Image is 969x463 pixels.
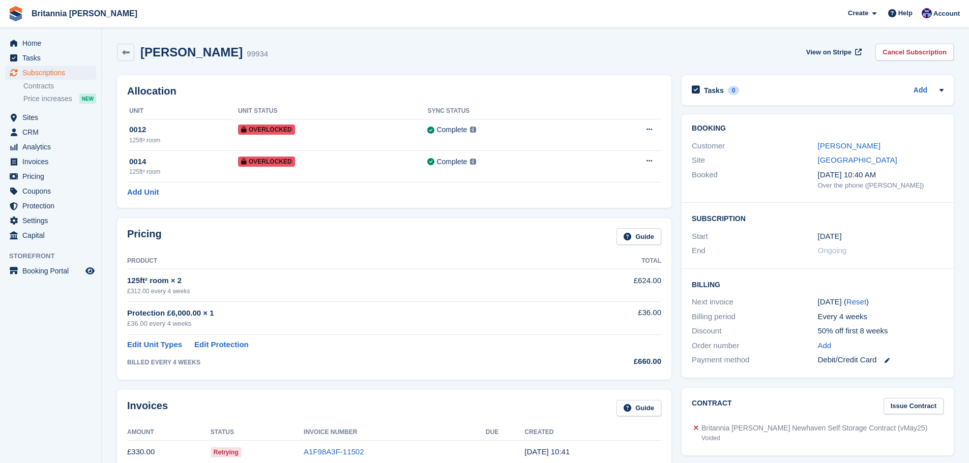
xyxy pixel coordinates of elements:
[692,169,817,191] div: Booked
[436,125,467,135] div: Complete
[22,213,83,228] span: Settings
[22,51,83,65] span: Tasks
[22,110,83,125] span: Sites
[129,167,238,176] div: 125ft² room
[22,36,83,50] span: Home
[211,447,242,457] span: Retrying
[140,45,243,59] h2: [PERSON_NAME]
[127,400,168,417] h2: Invoices
[22,155,83,169] span: Invoices
[806,47,851,57] span: View on Stripe
[129,136,238,145] div: 125ft² room
[129,156,238,168] div: 0014
[875,44,954,60] a: Cancel Subscription
[22,169,83,183] span: Pricing
[728,86,740,95] div: 0
[127,307,563,319] div: Protection £6,000.00 × 1
[23,94,72,104] span: Price increases
[211,424,304,441] th: Status
[127,85,661,97] h2: Allocation
[692,354,817,366] div: Payment method
[5,213,96,228] a: menu
[127,275,563,287] div: 125ft² room × 2
[22,184,83,198] span: Coupons
[5,51,96,65] a: menu
[818,296,944,308] div: [DATE] ( )
[524,447,570,456] time: 2025-09-02 09:41:05 UTC
[701,434,927,443] div: Voided
[818,354,944,366] div: Debit/Credit Card
[5,228,96,242] a: menu
[22,264,83,278] span: Booking Portal
[247,48,268,60] div: 99934
[127,319,563,329] div: £36.00 every 4 weeks
[563,301,661,334] td: £36.00
[818,311,944,323] div: Every 4 weeks
[818,169,944,181] div: [DATE] 10:40 AM
[818,180,944,191] div: Over the phone ([PERSON_NAME])
[692,325,817,337] div: Discount
[933,9,960,19] span: Account
[5,184,96,198] a: menu
[127,228,162,245] h2: Pricing
[922,8,932,18] img: Becca Clark
[692,231,817,242] div: Start
[898,8,913,18] span: Help
[22,228,83,242] span: Capital
[127,187,159,198] a: Add Unit
[5,140,96,154] a: menu
[818,340,832,352] a: Add
[692,296,817,308] div: Next invoice
[23,93,96,104] a: Price increases NEW
[692,155,817,166] div: Site
[22,140,83,154] span: Analytics
[470,127,476,133] img: icon-info-grey-7440780725fd019a000dd9b08b2336e03edf1995a4989e88bcd33f0948082b44.svg
[8,6,23,21] img: stora-icon-8386f47178a22dfd0bd8f6a31ec36ba5ce8667c1dd55bd0f319d3a0aa187defe.svg
[5,155,96,169] a: menu
[127,287,563,296] div: £312.00 every 4 weeks
[818,141,880,150] a: [PERSON_NAME]
[692,140,817,152] div: Customer
[818,325,944,337] div: 50% off first 8 weeks
[238,103,427,119] th: Unit Status
[616,228,661,245] a: Guide
[914,85,927,97] a: Add
[127,358,563,367] div: BILLED EVERY 4 WEEKS
[129,124,238,136] div: 0012
[27,5,141,22] a: Britannia [PERSON_NAME]
[5,66,96,80] a: menu
[238,157,295,167] span: Overlocked
[692,340,817,352] div: Order number
[79,94,96,104] div: NEW
[818,246,847,255] span: Ongoing
[692,125,944,133] h2: Booking
[692,245,817,257] div: End
[818,231,842,242] time: 2025-08-04 23:00:00 UTC
[23,81,96,91] a: Contracts
[436,157,467,167] div: Complete
[802,44,864,60] a: View on Stripe
[704,86,724,95] h2: Tasks
[692,311,817,323] div: Billing period
[884,398,944,415] a: Issue Contract
[846,297,866,306] a: Reset
[22,66,83,80] span: Subscriptions
[563,269,661,301] td: £624.00
[127,253,563,269] th: Product
[238,125,295,135] span: Overlocked
[304,424,486,441] th: Invoice Number
[22,125,83,139] span: CRM
[5,110,96,125] a: menu
[486,424,525,441] th: Due
[692,279,944,289] h2: Billing
[701,423,927,434] div: Britannia [PERSON_NAME] Newhaven Self Storage Contract (vMay25)
[127,424,211,441] th: Amount
[5,264,96,278] a: menu
[304,447,364,456] a: A1F98A3F-11502
[563,253,661,269] th: Total
[427,103,590,119] th: Sync Status
[524,424,661,441] th: Created
[848,8,868,18] span: Create
[9,251,101,261] span: Storefront
[5,199,96,213] a: menu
